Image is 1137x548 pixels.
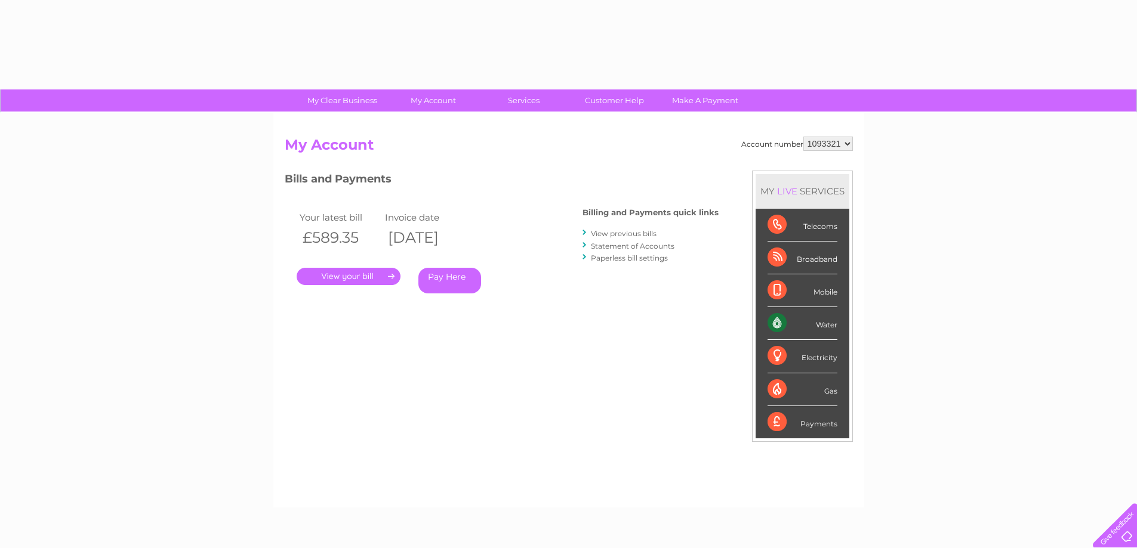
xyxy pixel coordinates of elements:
th: £589.35 [297,225,383,250]
h2: My Account [285,137,853,159]
td: Your latest bill [297,209,383,225]
div: Electricity [768,340,837,373]
div: Water [768,307,837,340]
div: LIVE [775,185,800,197]
div: MY SERVICES [756,174,849,208]
a: View previous bills [591,229,657,238]
h4: Billing and Payments quick links [583,208,719,217]
div: Payments [768,406,837,438]
div: Telecoms [768,209,837,242]
div: Gas [768,373,837,406]
a: Paperless bill settings [591,253,668,262]
a: Make A Payment [656,89,754,112]
td: Invoice date [382,209,468,225]
a: Services [474,89,573,112]
a: My Account [384,89,482,112]
div: Broadband [768,242,837,274]
div: Mobile [768,274,837,307]
a: My Clear Business [293,89,392,112]
a: . [297,268,400,285]
a: Customer Help [565,89,664,112]
a: Statement of Accounts [591,242,674,250]
h3: Bills and Payments [285,171,719,191]
div: Account number [741,137,853,151]
a: Pay Here [418,268,481,293]
th: [DATE] [382,225,468,250]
